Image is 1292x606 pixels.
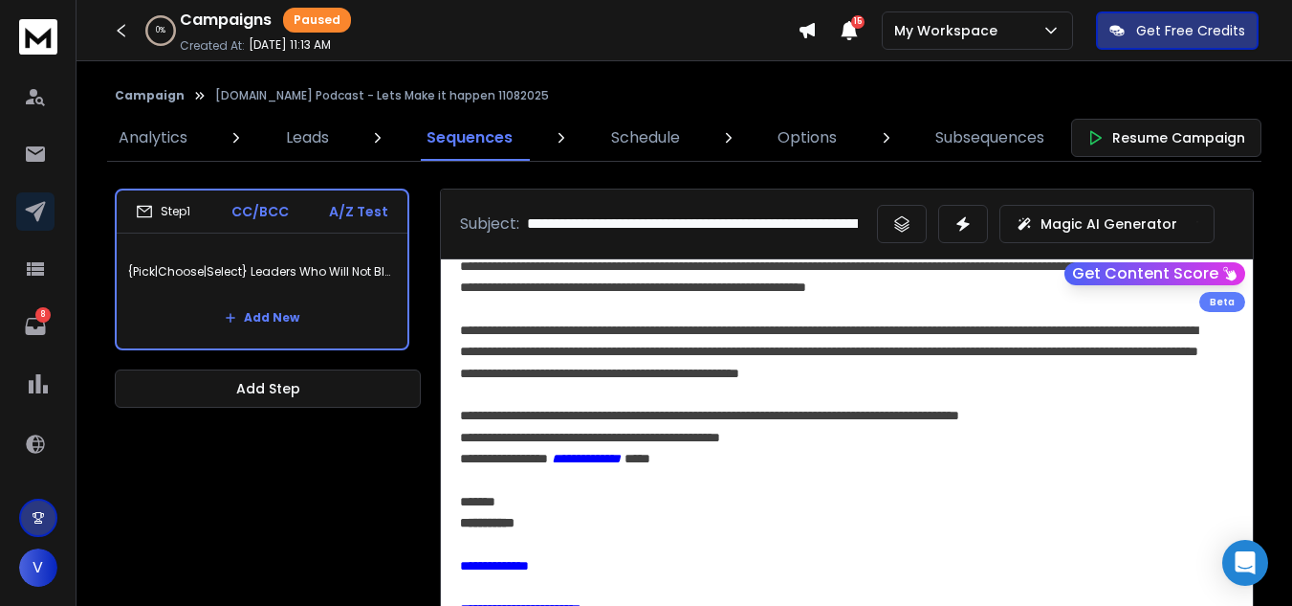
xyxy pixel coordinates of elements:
[209,299,315,337] button: Add New
[766,115,848,161] a: Options
[19,549,57,587] button: V
[115,189,409,350] li: Step1CC/BCCA/Z Test{Pick|Choose|Select} Leaders Who Will Not Blame or Be BlamedAdd New
[128,245,396,299] p: {Pick|Choose|Select} Leaders Who Will Not Blame or Be Blamed
[999,205,1215,243] button: Magic AI Generator
[16,307,55,346] a: 8
[1096,11,1259,50] button: Get Free Credits
[107,115,199,161] a: Analytics
[415,115,524,161] a: Sequences
[329,202,388,221] p: A/Z Test
[286,126,329,149] p: Leads
[215,88,549,103] p: [DOMAIN_NAME] Podcast - Lets Make it happen 11082025
[1040,214,1177,234] p: Magic AI Generator
[115,88,185,103] button: Campaign
[600,115,691,161] a: Schedule
[119,126,187,149] p: Analytics
[851,15,865,29] span: 15
[1071,119,1261,157] button: Resume Campaign
[180,38,245,54] p: Created At:
[156,25,165,36] p: 0 %
[1064,262,1245,285] button: Get Content Score
[283,8,351,33] div: Paused
[611,126,680,149] p: Schedule
[136,203,190,220] div: Step 1
[924,115,1056,161] a: Subsequences
[35,307,51,323] p: 8
[180,9,272,32] h1: Campaigns
[231,202,289,221] p: CC/BCC
[249,37,331,53] p: [DATE] 11:13 AM
[274,115,340,161] a: Leads
[427,126,513,149] p: Sequences
[1222,540,1268,586] div: Open Intercom Messenger
[1199,292,1245,312] div: Beta
[19,19,57,55] img: logo
[1136,21,1245,40] p: Get Free Credits
[115,370,421,408] button: Add Step
[935,126,1044,149] p: Subsequences
[894,21,1005,40] p: My Workspace
[460,213,519,236] p: Subject:
[777,126,837,149] p: Options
